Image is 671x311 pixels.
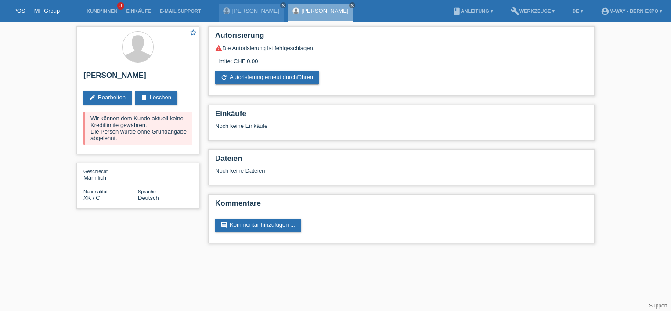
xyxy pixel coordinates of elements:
h2: Einkäufe [215,109,588,123]
i: close [281,3,285,7]
i: edit [89,94,96,101]
i: comment [220,221,227,228]
i: close [350,3,354,7]
h2: Autorisierung [215,31,588,44]
a: deleteLöschen [135,91,177,105]
i: book [452,7,461,16]
div: Noch keine Einkäufe [215,123,588,136]
div: Noch keine Dateien [215,167,483,174]
a: Kund*innen [82,8,122,14]
i: build [511,7,519,16]
a: refreshAutorisierung erneut durchführen [215,71,319,84]
a: star_border [189,29,197,38]
h2: Kommentare [215,199,588,212]
h2: Dateien [215,154,588,167]
i: star_border [189,29,197,36]
h2: [PERSON_NAME] [83,71,192,84]
i: account_circle [601,7,610,16]
a: [PERSON_NAME] [232,7,279,14]
a: account_circlem-way - Bern Expo ▾ [596,8,667,14]
div: Männlich [83,168,138,181]
a: commentKommentar hinzufügen ... [215,219,301,232]
i: refresh [220,74,227,81]
span: Nationalität [83,189,108,194]
i: delete [141,94,148,101]
a: Support [649,303,667,309]
a: DE ▾ [568,8,587,14]
div: Die Autorisierung ist fehlgeschlagen. [215,44,588,51]
span: Geschlecht [83,169,108,174]
a: buildWerkzeuge ▾ [506,8,559,14]
span: Sprache [138,189,156,194]
a: editBearbeiten [83,91,132,105]
i: warning [215,44,222,51]
div: Wir können dem Kunde aktuell keine Kreditlimite gewähren. Die Person wurde ohne Grundangabe abgel... [83,112,192,145]
div: Limite: CHF 0.00 [215,51,588,65]
a: [PERSON_NAME] [302,7,349,14]
span: 3 [117,2,124,10]
a: Einkäufe [122,8,155,14]
a: close [349,2,355,8]
a: POS — MF Group [13,7,60,14]
span: Kosovo / C / 14.07.1999 [83,195,100,201]
a: E-Mail Support [155,8,206,14]
a: bookAnleitung ▾ [448,8,498,14]
a: close [280,2,286,8]
span: Deutsch [138,195,159,201]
